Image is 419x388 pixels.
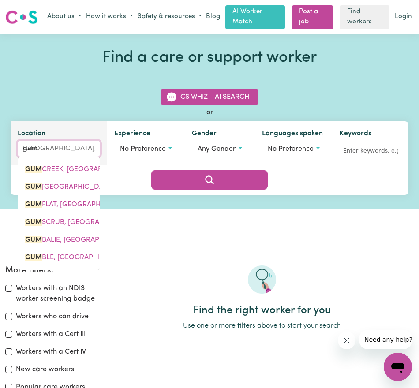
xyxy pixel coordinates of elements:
[292,5,333,29] a: Post a job
[225,5,285,29] a: AI Worker Match
[5,7,38,27] a: Careseekers logo
[110,321,414,331] p: Use one or more filters above to start your search
[338,332,355,349] iframe: Close message
[268,145,314,153] span: No preference
[5,6,53,13] span: Need any help?
[25,219,42,226] mark: GUM
[16,347,86,357] label: Workers with a Cert IV
[18,141,100,157] input: Enter a suburb
[18,157,100,270] div: menu-options
[114,128,150,141] label: Experience
[45,10,84,24] button: About us
[25,201,42,208] mark: GUM
[25,201,151,208] span: FLAT, [GEOGRAPHIC_DATA], 2360
[359,330,412,349] iframe: Message from company
[198,145,236,153] span: Any gender
[340,128,371,141] label: Keywords
[384,353,412,381] iframe: Button to launch messaging window
[25,219,157,226] span: SCRUB, [GEOGRAPHIC_DATA], 2441
[18,196,100,213] a: GUM FLAT, New South Wales, 2360
[204,10,222,24] a: Blog
[18,213,100,231] a: GUM SCRUB, New South Wales, 2441
[18,231,100,249] a: GUMBALIE, New South Wales, 2840
[25,254,42,261] mark: GUM
[161,89,258,105] button: CS Whiz - AI Search
[340,144,401,158] input: Enter keywords, e.g. full name, interests
[340,5,389,29] a: Find workers
[25,183,208,190] span: [GEOGRAPHIC_DATA], [GEOGRAPHIC_DATA], 5730
[25,236,154,243] span: BALIE, [GEOGRAPHIC_DATA], 2840
[5,9,38,25] img: Careseekers logo
[11,48,408,68] h1: Find a care or support worker
[25,254,148,261] span: BLE, [GEOGRAPHIC_DATA], 2865
[18,249,100,266] a: GUMBLE, New South Wales, 2865
[16,364,74,375] label: New care workers
[192,128,217,141] label: Gender
[5,265,100,276] h2: More filters:
[11,107,408,118] div: or
[151,170,267,190] button: Search
[135,10,204,24] button: Safety & resources
[16,329,86,339] label: Workers with a Cert III
[262,141,325,157] button: Worker language preferences
[16,311,89,322] label: Workers who can drive
[25,166,155,173] span: CREEK, [GEOGRAPHIC_DATA], 5417
[18,160,100,178] a: GUM CREEK, South Australia, 5417
[25,183,42,190] mark: GUM
[18,178,100,196] a: GUM CREEK STATION, South Australia, 5730
[25,236,42,243] mark: GUM
[114,141,178,157] button: Worker experience options
[18,128,45,141] label: Location
[25,166,42,173] mark: GUM
[110,304,414,317] h2: Find the right worker for you
[393,10,414,24] a: Login
[120,145,166,153] span: No preference
[84,10,135,24] button: How it works
[192,141,247,157] button: Worker gender preference
[262,128,323,141] label: Languages spoken
[16,283,100,304] label: Workers with an NDIS worker screening badge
